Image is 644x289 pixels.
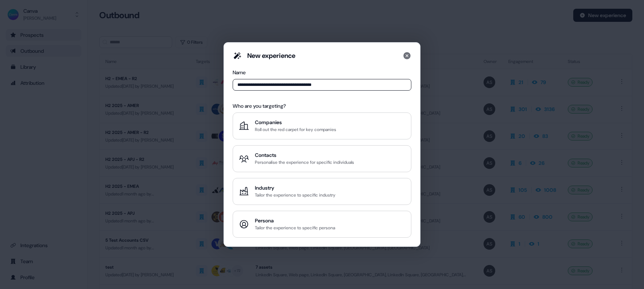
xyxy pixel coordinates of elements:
button: PersonaTailor the experience to specific persona [233,211,411,238]
button: ContactsPersonalise the experience for specific individuals [233,145,411,172]
div: Persona [255,217,335,224]
div: Tailor the experience to specific persona [255,224,335,231]
div: Industry [255,184,335,191]
div: Roll out the red carpet for key companies [255,126,336,133]
div: Name [233,69,411,76]
div: Tailor the experience to specific industry [255,191,335,199]
div: Companies [255,119,336,126]
div: Who are you targeting? [233,102,411,110]
div: Personalise the experience for specific individuals [255,159,354,166]
button: IndustryTailor the experience to specific industry [233,178,411,205]
div: Contacts [255,151,354,159]
div: New experience [247,51,295,60]
button: CompaniesRoll out the red carpet for key companies [233,112,411,139]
